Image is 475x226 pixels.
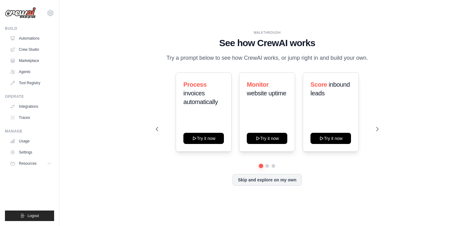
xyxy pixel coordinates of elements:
span: Score [310,81,327,88]
div: Manage [5,129,54,134]
span: Monitor [247,81,269,88]
button: Try it now [310,133,351,144]
span: Logout [28,213,39,218]
button: Logout [5,211,54,221]
div: Build [5,26,54,31]
button: Try it now [247,133,287,144]
button: Skip and explore on my own [233,174,302,186]
a: Integrations [7,102,54,111]
button: Resources [7,159,54,168]
div: WALKTHROUGH [156,30,379,35]
span: Process [183,81,207,88]
h1: See how CrewAI works [156,37,379,49]
a: Settings [7,147,54,157]
a: Automations [7,33,54,43]
span: Resources [19,161,36,166]
a: Marketplace [7,56,54,66]
a: Usage [7,136,54,146]
a: Traces [7,113,54,123]
div: Operate [5,94,54,99]
a: Agents [7,67,54,77]
a: Tool Registry [7,78,54,88]
span: invoices automatically [183,90,218,105]
span: inbound leads [310,81,350,97]
img: Logo [5,7,36,19]
p: Try a prompt below to see how CrewAI works, or jump right in and build your own. [163,54,371,63]
a: Crew Studio [7,45,54,54]
button: Try it now [183,133,224,144]
span: website uptime [247,90,286,97]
